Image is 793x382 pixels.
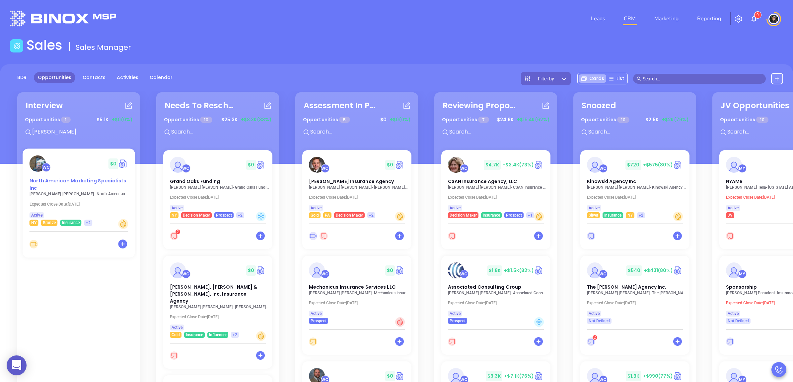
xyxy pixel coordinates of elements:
[589,204,600,212] span: Active
[448,157,464,173] img: CSAN Insurance Agency, LLC
[594,335,596,340] span: 2
[626,371,641,381] span: $ 1.3K
[321,270,329,278] div: Walter Contreras
[86,219,90,227] span: +2
[183,212,210,219] span: Decision Maker
[10,11,116,26] img: logo
[112,116,132,123] span: +$0 (0%)
[246,160,256,170] span: $ 0
[587,301,686,305] p: Expected Close Date: [DATE]
[395,265,405,275] img: Quote
[673,160,683,170] a: Quote
[726,157,742,173] img: NYAMB
[604,212,621,219] span: Insurance
[34,72,75,83] a: Opportunities
[450,204,461,212] span: Active
[395,371,405,381] a: Quote
[172,212,177,219] span: NY
[309,284,396,290] span: Mechanicus Insurance Services LLC
[587,178,636,185] span: Kinowski Agency Inc
[483,212,500,219] span: Insurance
[172,331,180,338] span: Gold
[170,284,257,304] span: Scalzo, Zogby & Wittig, Inc. Insurance Agency
[755,12,761,18] sup: 9
[395,317,405,327] div: Hot
[200,117,212,123] span: 10
[448,284,522,290] span: Associated Consulting Group
[534,160,544,170] img: Quote
[339,117,350,123] span: 5
[643,161,673,168] span: +$575 (80%)
[673,265,683,275] img: Quote
[118,219,128,229] div: Warm
[256,265,266,275] img: Quote
[41,163,50,172] div: Walter Contreras
[460,164,469,173] div: Walter Contreras
[325,212,330,219] span: PA
[643,75,762,82] input: Search…
[385,160,395,170] span: $ 0
[448,301,547,305] p: Expected Close Date: [DATE]
[79,72,109,83] a: Contacts
[369,212,374,219] span: +2
[726,178,743,185] span: NYAMB
[450,310,461,317] span: Active
[309,178,394,185] span: Lawton Insurance Agency
[170,195,269,200] p: Expected Close Date: [DATE]
[256,160,266,170] a: Quote
[246,265,256,276] span: $ 0
[588,128,687,136] input: Search...
[311,310,322,317] span: Active
[309,291,408,295] p: David Schonbrun - Mechanicus Insurance Services LLC
[587,284,667,290] span: The Willis E. Kilborne Agency Inc.
[448,195,547,200] p: Expected Close Date: [DATE]
[379,115,388,125] span: $ 0
[580,150,689,218] a: profileWalter Contreras$720+$575(80%)Circle dollarKinowski Agency Inc[PERSON_NAME] [PERSON_NAME]-...
[42,219,55,227] span: Bronze
[170,178,220,185] span: Grand Oaks Funding
[644,115,660,125] span: $ 2.5K
[256,331,266,341] div: Warm
[589,310,600,317] span: Active
[395,212,405,221] div: Warm
[617,117,629,123] span: 10
[726,284,757,290] span: Sponsorship
[170,305,269,309] p: Adam S. Zogby - Scalzo, Zogby & Wittig, Inc. Insurance Agency
[587,262,603,278] img: The Willis E. Kilborne Agency Inc.
[448,262,464,278] img: Associated Consulting Group
[170,262,186,278] img: Scalzo, Zogby & Wittig, Inc. Insurance Agency
[627,212,633,219] span: NY
[321,164,329,173] div: Walter Contreras
[163,256,272,338] a: profileWalter Contreras$0Circle dollar[PERSON_NAME], [PERSON_NAME] & [PERSON_NAME], Inc. Insuranc...
[182,164,190,173] div: Walter Contreras
[256,212,266,221] div: Cold
[504,267,534,274] span: +$1.5K (82%)
[606,74,626,83] div: List
[534,265,544,275] img: Quote
[220,115,239,125] span: $ 25.3K
[172,324,182,331] span: Active
[182,270,190,278] div: Walter Contreras
[233,331,237,338] span: +2
[587,195,686,200] p: Expected Close Date: [DATE]
[32,128,131,136] input: Search...
[238,212,243,219] span: +2
[626,265,642,276] span: $ 540
[31,219,36,227] span: NY
[171,128,270,136] input: Search...
[310,128,409,136] input: Search...
[534,371,544,381] a: Quote
[502,161,534,168] span: +$3.4K (73%)
[581,114,629,126] p: Opportunities
[506,212,522,219] span: Prospect
[735,15,743,23] img: iconSetting
[582,100,616,112] div: Snoozed
[441,256,550,324] a: profileWalter Contreras$1.8K+$1.5K(82%)Circle dollarAssociated Consulting Group[PERSON_NAME] [PER...
[302,150,411,218] a: profileWalter Contreras$0Circle dollar[PERSON_NAME] Insurance Agency[PERSON_NAME] [PERSON_NAME]- ...
[528,212,533,219] span: +1
[170,157,186,173] img: Grand Oaks Funding
[728,204,739,212] span: Active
